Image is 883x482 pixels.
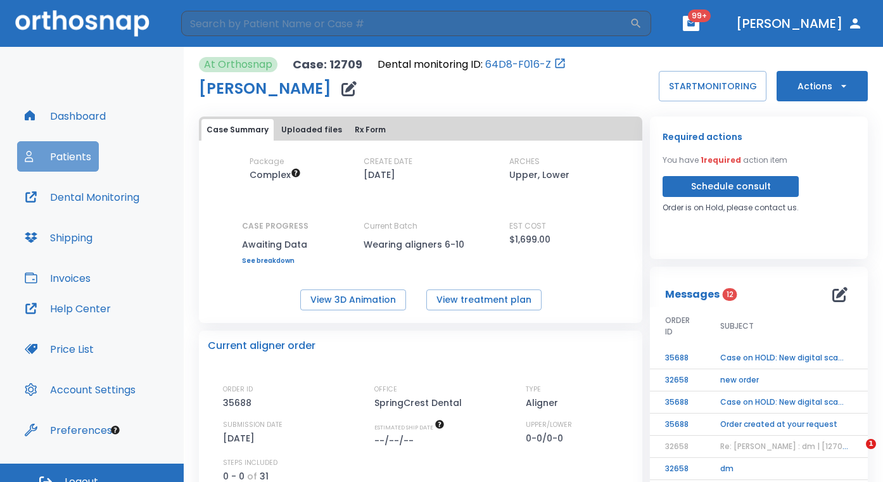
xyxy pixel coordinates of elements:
button: Invoices [17,263,98,293]
td: Case on HOLD: New digital scans required [705,347,863,369]
button: [PERSON_NAME] [731,12,868,35]
p: UPPER/LOWER [526,419,572,431]
h1: [PERSON_NAME] [199,81,331,96]
span: SUBJECT [720,320,754,332]
p: Package [250,156,284,167]
span: Up to 50 Steps (100 aligners) [250,168,301,181]
p: ORDER ID [223,384,253,395]
p: Required actions [663,129,742,144]
td: 32658 [650,458,705,480]
p: Messages [665,287,720,302]
a: 64D8-F016-Z [485,57,551,72]
span: 1 required [701,155,741,165]
button: Price List [17,334,101,364]
p: You have action item [663,155,787,166]
p: Case: 12709 [293,57,362,72]
button: STARTMONITORING [659,71,766,101]
span: 12 [723,288,737,301]
span: 32658 [665,441,689,452]
p: [DATE] [364,167,395,182]
span: ORDER ID [665,315,690,338]
p: Dental monitoring ID: [378,57,483,72]
p: Wearing aligners 6-10 [364,237,478,252]
td: 35688 [650,347,705,369]
p: At Orthosnap [204,57,272,72]
button: Actions [777,71,868,101]
p: TYPE [526,384,541,395]
p: ARCHES [509,156,540,167]
p: CREATE DATE [364,156,412,167]
button: Patients [17,141,99,172]
span: 99+ [688,10,711,22]
td: 35688 [650,391,705,414]
td: Order created at your request [705,414,863,436]
button: Dashboard [17,101,113,131]
button: Shipping [17,222,100,253]
p: CASE PROGRESS [242,220,308,232]
div: Open patient in dental monitoring portal [378,57,566,72]
p: SpringCrest Dental [374,395,466,410]
p: Awaiting Data [242,237,308,252]
p: STEPS INCLUDED [223,457,277,469]
p: --/--/-- [374,433,418,448]
div: tabs [201,119,640,141]
p: Aligner [526,395,562,410]
span: The date will be available after approving treatment plan [374,423,445,431]
button: Help Center [17,293,118,324]
p: $1,699.00 [509,232,550,247]
div: Tooltip anchor [110,424,121,436]
td: dm [705,458,863,480]
p: EST COST [509,220,546,232]
span: Re: [PERSON_NAME] : dm | [12709:32658] [720,441,877,452]
input: Search by Patient Name or Case # [181,11,630,36]
button: View 3D Animation [300,289,406,310]
td: Case on HOLD: New digital scans required [705,391,863,414]
p: OFFICE [374,384,397,395]
p: Upper, Lower [509,167,569,182]
button: Dental Monitoring [17,182,147,212]
button: Schedule consult [663,176,799,197]
p: Current aligner order [208,338,315,353]
a: See breakdown [242,257,308,265]
button: View treatment plan [426,289,542,310]
p: SUBMISSION DATE [223,419,283,431]
p: 35688 [223,395,256,410]
img: Orthosnap [15,10,149,36]
td: 35688 [650,414,705,436]
p: Order is on Hold, please contact us. [663,202,799,213]
p: 0-0/0-0 [526,431,568,446]
td: 32658 [650,369,705,391]
p: [DATE] [223,431,259,446]
button: Case Summary [201,119,274,141]
button: Uploaded files [276,119,347,141]
span: 1 [866,439,876,449]
p: Current Batch [364,220,478,232]
button: Account Settings [17,374,143,405]
td: new order [705,369,863,391]
iframe: Intercom live chat [840,439,870,469]
button: Preferences [17,415,120,445]
button: Rx Form [350,119,391,141]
